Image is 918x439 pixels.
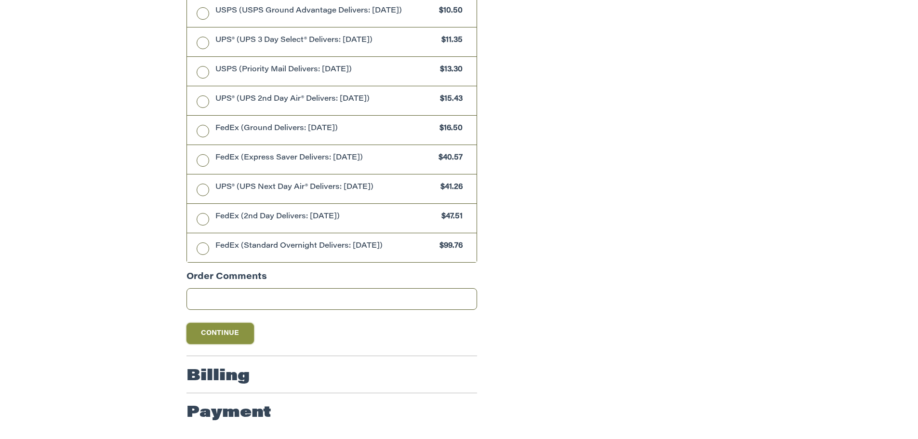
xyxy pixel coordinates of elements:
[436,182,463,193] span: $41.26
[435,241,463,252] span: $99.76
[437,212,463,223] span: $47.51
[186,323,254,344] button: Continue
[215,212,437,223] span: FedEx (2nd Day Delivers: [DATE])
[434,6,463,17] span: $10.50
[435,94,463,105] span: $15.43
[435,123,463,134] span: $16.50
[215,123,435,134] span: FedEx (Ground Delivers: [DATE])
[186,367,250,386] h2: Billing
[435,65,463,76] span: $13.30
[186,403,271,423] h2: Payment
[215,6,435,17] span: USPS (USPS Ground Advantage Delivers: [DATE])
[215,65,436,76] span: USPS (Priority Mail Delivers: [DATE])
[186,271,267,289] legend: Order Comments
[215,153,434,164] span: FedEx (Express Saver Delivers: [DATE])
[215,241,435,252] span: FedEx (Standard Overnight Delivers: [DATE])
[215,94,436,105] span: UPS® (UPS 2nd Day Air® Delivers: [DATE])
[434,153,463,164] span: $40.57
[437,35,463,46] span: $11.35
[215,35,437,46] span: UPS® (UPS 3 Day Select® Delivers: [DATE])
[215,182,436,193] span: UPS® (UPS Next Day Air® Delivers: [DATE])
